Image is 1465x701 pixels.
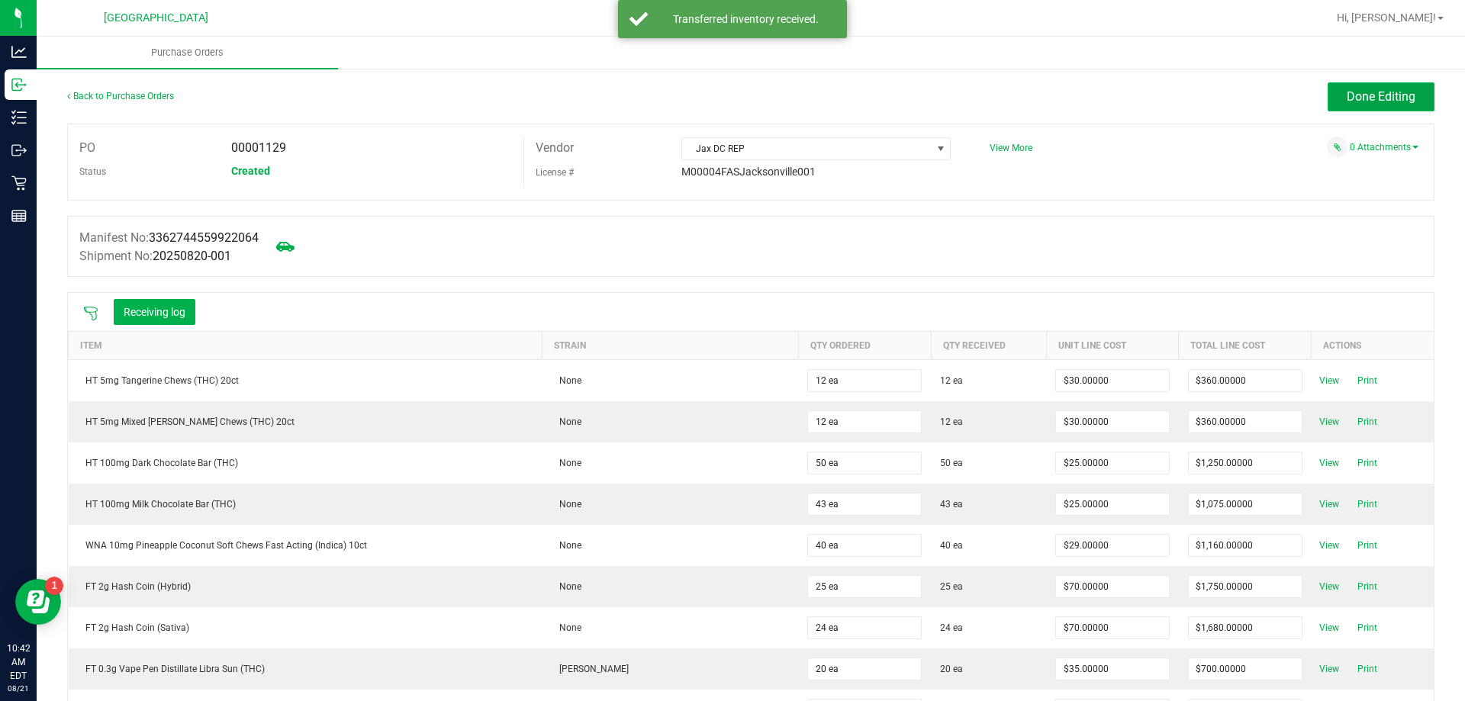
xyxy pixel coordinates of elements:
[808,535,921,556] input: 0 ea
[1328,82,1434,111] button: Done Editing
[940,415,963,429] span: 12 ea
[78,374,533,387] div: HT 5mg Tangerine Chews (THC) 20ct
[79,137,95,159] label: PO
[1352,660,1383,678] span: Print
[1314,454,1344,472] span: View
[1314,413,1344,431] span: View
[1350,142,1418,153] a: 0 Attachments
[552,458,581,468] span: None
[45,577,63,595] iframe: Resource center unread badge
[149,230,259,245] span: 3362744559922064
[37,37,338,69] a: Purchase Orders
[1352,577,1383,596] span: Print
[656,11,836,27] div: Transferred inventory received.
[552,375,581,386] span: None
[78,662,533,676] div: FT 0.3g Vape Pen Distillate Libra Sun (THC)
[1046,331,1179,359] th: Unit Line Cost
[1314,536,1344,555] span: View
[67,91,174,101] a: Back to Purchase Orders
[940,374,963,387] span: 12 ea
[808,617,921,638] input: 0 ea
[552,622,581,633] span: None
[552,581,581,592] span: None
[78,456,533,470] div: HT 100mg Dark Chocolate Bar (THC)
[1352,454,1383,472] span: Print
[11,44,27,59] inline-svg: Analytics
[11,110,27,125] inline-svg: Inventory
[808,658,921,680] input: 0 ea
[69,331,543,359] th: Item
[78,497,533,511] div: HT 100mg Milk Chocolate Bar (THC)
[7,683,30,694] p: 08/21
[1189,370,1302,391] input: $0.00000
[1314,495,1344,513] span: View
[11,143,27,158] inline-svg: Outbound
[940,539,963,552] span: 40 ea
[104,11,208,24] span: [GEOGRAPHIC_DATA]
[78,539,533,552] div: WNA 10mg Pineapple Coconut Soft Chews Fast Acting (Indica) 10ct
[1056,452,1169,474] input: $0.00000
[1189,617,1302,638] input: $0.00000
[552,499,581,510] span: None
[1056,411,1169,432] input: $0.00000
[1327,137,1347,157] span: Attach a document
[153,249,231,263] span: 20250820-001
[552,664,629,674] span: [PERSON_NAME]
[130,46,244,59] span: Purchase Orders
[1352,371,1383,390] span: Print
[78,580,533,593] div: FT 2g Hash Coin (Hybrid)
[536,137,574,159] label: Vendor
[1189,452,1302,474] input: $0.00000
[798,331,931,359] th: Qty Ordered
[1352,413,1383,431] span: Print
[1056,494,1169,515] input: $0.00000
[1312,331,1434,359] th: Actions
[7,642,30,683] p: 10:42 AM EDT
[114,299,195,325] button: Receiving log
[682,138,931,159] span: Jax DC REP
[11,175,27,191] inline-svg: Retail
[1352,536,1383,555] span: Print
[79,160,106,183] label: Status
[940,456,963,470] span: 50 ea
[1056,535,1169,556] input: $0.00000
[15,579,61,625] iframe: Resource center
[231,140,286,155] span: 00001129
[1189,658,1302,680] input: $0.00000
[1352,619,1383,637] span: Print
[536,161,574,184] label: License #
[1189,411,1302,432] input: $0.00000
[1056,576,1169,597] input: $0.00000
[83,306,98,321] span: Scan packages to receive
[940,662,963,676] span: 20 ea
[79,229,259,247] label: Manifest No:
[990,143,1032,153] a: View More
[231,165,270,177] span: Created
[1056,658,1169,680] input: $0.00000
[808,576,921,597] input: 0 ea
[808,452,921,474] input: 0 ea
[940,580,963,593] span: 25 ea
[1337,11,1436,24] span: Hi, [PERSON_NAME]!
[1056,370,1169,391] input: $0.00000
[940,621,963,635] span: 24 ea
[1314,371,1344,390] span: View
[931,331,1046,359] th: Qty Received
[1189,576,1302,597] input: $0.00000
[1189,535,1302,556] input: $0.00000
[79,247,231,265] label: Shipment No:
[11,77,27,92] inline-svg: Inbound
[1314,619,1344,637] span: View
[1056,617,1169,638] input: $0.00000
[552,416,581,427] span: None
[270,231,301,262] span: Mark as not Arrived
[78,415,533,429] div: HT 5mg Mixed [PERSON_NAME] Chews (THC) 20ct
[543,331,798,359] th: Strain
[1347,89,1415,104] span: Done Editing
[11,208,27,223] inline-svg: Reports
[1314,660,1344,678] span: View
[1314,577,1344,596] span: View
[1352,495,1383,513] span: Print
[552,540,581,551] span: None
